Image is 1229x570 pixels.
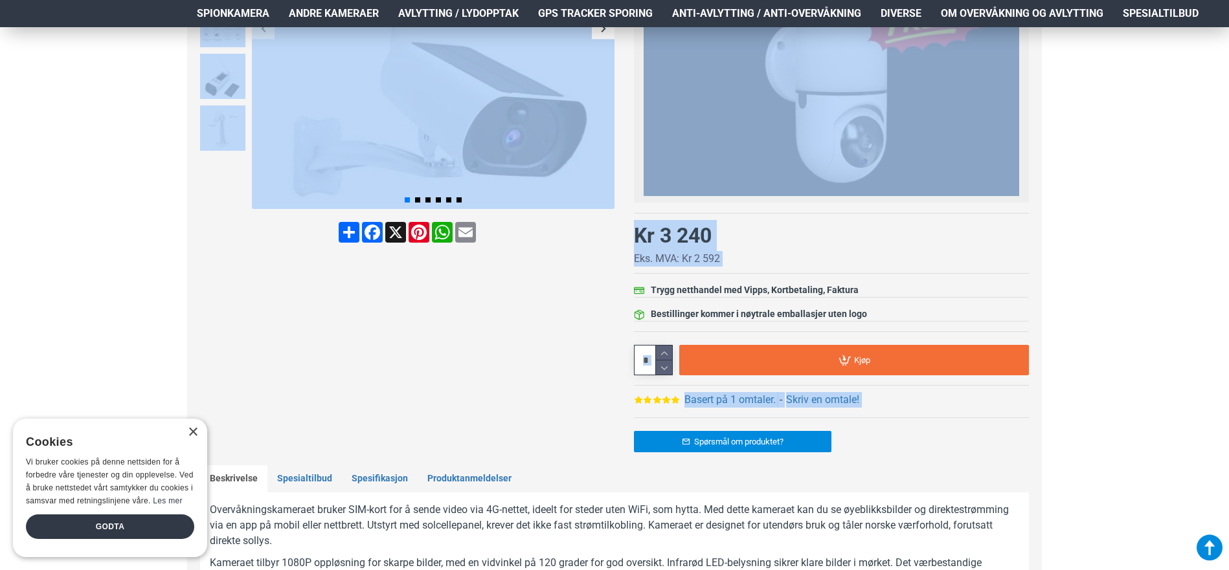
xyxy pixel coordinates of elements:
span: Diverse [881,6,921,21]
div: Previous slide [252,17,275,39]
img: Utendørs overvåkningskamera uten WiFi med solcellepanel - SpyGadgets.no [200,105,245,151]
span: Kjøp [854,356,870,364]
span: Andre kameraer [289,6,379,21]
a: Produktanmeldelser [418,465,521,492]
a: Basert på 1 omtaler. [684,392,776,408]
span: Avlytting / Lydopptak [398,6,519,21]
span: GPS Tracker Sporing [538,6,653,21]
a: Email [454,222,477,243]
span: Vi bruker cookies på denne nettsiden for å forbedre våre tjenester og din opplevelse. Ved å bruke... [26,457,194,505]
span: Anti-avlytting / Anti-overvåkning [672,6,861,21]
span: Go to slide 3 [425,197,431,203]
span: Spionkamera [197,6,269,21]
a: Spørsmål om produktet? [634,431,831,452]
div: Godta [26,514,194,539]
a: Pinterest [407,222,431,243]
div: Next slide [592,17,614,39]
p: Overvåkningskameraet bruker SIM-kort for å sende video via 4G-nettet, ideelt for steder uten WiFi... [210,502,1019,549]
div: Cookies [26,428,186,456]
a: Share [337,222,361,243]
div: Kr 3 240 [634,220,712,251]
span: Spesialtilbud [1123,6,1199,21]
a: Facebook [361,222,384,243]
span: Go to slide 2 [415,197,420,203]
a: Beskrivelse [200,465,267,492]
a: Skriv en omtale! [786,392,859,408]
span: Go to slide 6 [457,197,462,203]
span: Om overvåkning og avlytting [941,6,1103,21]
img: Utendørs overvåkningskamera uten WiFi med solcellepanel - SpyGadgets.no [200,54,245,99]
a: Les mer, opens a new window [153,496,182,505]
b: - [780,393,782,406]
div: Bestillinger kommer i nøytrale emballasjer uten logo [651,307,867,321]
a: Spesifikasjon [342,465,418,492]
div: Close [188,428,197,437]
a: X [384,222,407,243]
a: Spesialtilbud [267,465,342,492]
span: Go to slide 4 [436,197,441,203]
a: WhatsApp [431,222,454,243]
span: Go to slide 5 [446,197,451,203]
span: Go to slide 1 [405,197,410,203]
div: Trygg netthandel med Vipps, Kortbetaling, Faktura [651,283,859,297]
